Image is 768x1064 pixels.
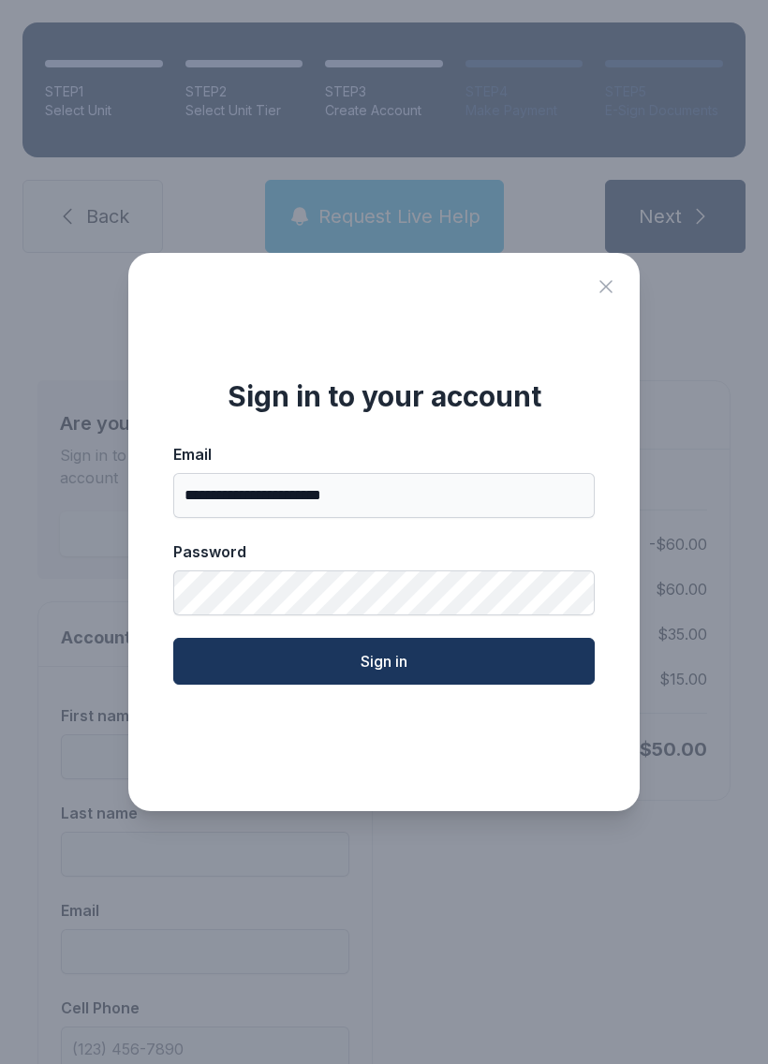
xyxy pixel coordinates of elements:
[173,473,595,518] input: Email
[361,650,407,672] span: Sign in
[173,570,595,615] input: Password
[173,379,595,413] div: Sign in to your account
[595,275,617,298] button: Close sign in modal
[173,540,595,563] div: Password
[173,443,595,465] div: Email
